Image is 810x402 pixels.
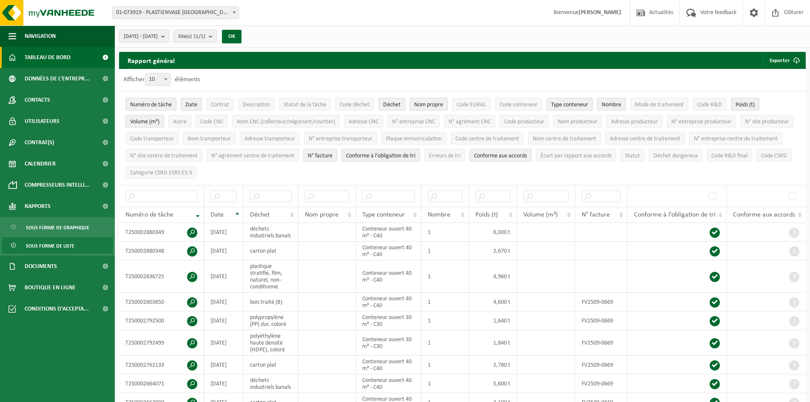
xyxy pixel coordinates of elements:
[528,132,601,145] button: Nom centre de traitementNom centre de traitement: Activate to sort
[582,211,610,218] span: N° facture
[25,277,76,298] span: Boutique en ligne
[356,330,421,356] td: Conteneur ouvert 30 m³ - C30
[349,119,378,125] span: Adresse CNC
[200,119,223,125] span: Code CNC
[611,119,658,125] span: Adresse producteur
[469,260,517,293] td: 4,960 t
[421,223,469,242] td: 1
[745,119,789,125] span: N° site producteur
[635,102,684,108] span: Mode de traitement
[25,68,90,89] span: Données de l'entrepr...
[551,102,588,108] span: Type conteneur
[356,356,421,374] td: Conteneur ouvert 40 m³ - C40
[119,223,204,242] td: T250002880349
[381,132,446,145] button: Plaque immatriculationPlaque immatriculation: Activate to sort
[341,149,420,162] button: Conforme à l’obligation de tri : Activate to sort
[536,149,616,162] button: Écart par rapport aux accordsÉcart par rapport aux accords: Activate to sort
[119,52,183,69] h2: Rapport général
[243,102,270,108] span: Description
[667,115,736,128] button: N° entreprise producteurN° entreprise producteur: Activate to sort
[125,211,173,218] span: Numéro de tâche
[383,102,401,108] span: Déchet
[204,293,244,311] td: [DATE]
[335,98,374,111] button: Code déchetCode déchet: Activate to sort
[25,132,54,153] span: Contrat(s)
[736,102,755,108] span: Poids (t)
[25,26,56,47] span: Navigation
[356,311,421,330] td: Conteneur ouvert 30 m³ - C30
[469,293,517,311] td: 4,600 t
[2,237,113,254] a: Sous forme de liste
[421,293,469,311] td: 1
[689,132,782,145] button: N° entreprise centre de traitementN° entreprise centre de traitement: Activate to sort
[204,330,244,356] td: [DATE]
[244,356,298,374] td: carton plat
[424,149,465,162] button: Erreurs de triErreurs de tri: Activate to sort
[240,132,300,145] button: Adresse transporteurAdresse transporteur: Activate to sort
[130,119,159,125] span: Volume (m³)
[119,260,204,293] td: T250002836725
[356,223,421,242] td: Conteneur ouvert 40 m³ - C40
[553,115,602,128] button: Nom producteurNom producteur: Activate to sort
[469,149,531,162] button: Conforme aux accords : Activate to sort
[25,153,56,174] span: Calendrier
[605,132,685,145] button: Adresse centre de traitementAdresse centre de traitement: Activate to sort
[558,119,597,125] span: Nom producteur
[130,153,198,159] span: N° site centre de traitement
[119,356,204,374] td: T250002762133
[378,98,405,111] button: DéchetDéchet: Activate to sort
[125,149,202,162] button: N° site centre de traitementN° site centre de traitement: Activate to sort
[421,374,469,393] td: 1
[178,30,205,43] span: Site(s)
[731,98,759,111] button: Poids (t)Poids (t): Activate to sort
[173,30,217,43] button: Site(s)(1/1)
[238,98,275,111] button: DescriptionDescription: Activate to sort
[183,132,236,145] button: Nom transporteurNom transporteur: Activate to sort
[210,211,224,218] span: Date
[500,102,537,108] span: Code conteneur
[634,211,716,218] span: Conforme à l’obligation de tri
[185,102,197,108] span: Date
[356,242,421,260] td: Conteneur ouvert 40 m³ - C40
[421,356,469,374] td: 1
[421,260,469,293] td: 1
[130,102,172,108] span: Numéro de tâche
[188,136,231,142] span: Nom transporteur
[204,356,244,374] td: [DATE]
[196,115,228,128] button: Code CNCCode CNC: Activate to sort
[119,242,204,260] td: T250002880348
[204,223,244,242] td: [DATE]
[25,256,57,277] span: Documents
[244,293,298,311] td: bois traité (B)
[392,119,435,125] span: N° entreprise CNC
[112,6,239,19] span: 01-073919 - PLASTIENVASE FRANCIA - ARRAS
[25,111,60,132] span: Utilisateurs
[414,102,443,108] span: Nom propre
[693,98,727,111] button: Code R&DCode R&amp;D: Activate to sort
[356,260,421,293] td: Conteneur ouvert 40 m³ - C40
[305,211,338,218] span: Nom propre
[421,311,469,330] td: 1
[763,52,805,69] button: Exporter
[244,330,298,356] td: polyéthylène haute densité (HDPE), coloré
[211,102,229,108] span: Contrat
[597,98,626,111] button: NombreNombre: Activate to sort
[279,98,331,111] button: Statut de la tâcheStatut de la tâche: Activate to sort
[761,153,787,159] span: Code CSRD
[119,293,204,311] td: T250002803850
[25,47,71,68] span: Tableau de bord
[304,132,377,145] button: N° entreprise transporteurN° entreprise transporteur: Activate to sort
[457,102,486,108] span: Code EURAL
[346,153,415,159] span: Conforme à l’obligation de tri
[620,149,645,162] button: StatutStatut: Activate to sort
[284,102,326,108] span: Statut de la tâche
[309,136,372,142] span: N° entreprise transporteur
[356,374,421,393] td: Conteneur ouvert 40 m³ - C40
[145,73,171,86] span: 10
[451,132,524,145] button: Code centre de traitementCode centre de traitement: Activate to sort
[362,211,405,218] span: Type conteneur
[119,374,204,393] td: T250002664071
[421,330,469,356] td: 1
[340,102,369,108] span: Code déchet
[356,293,421,311] td: Conteneur ouvert 40 m³ - C40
